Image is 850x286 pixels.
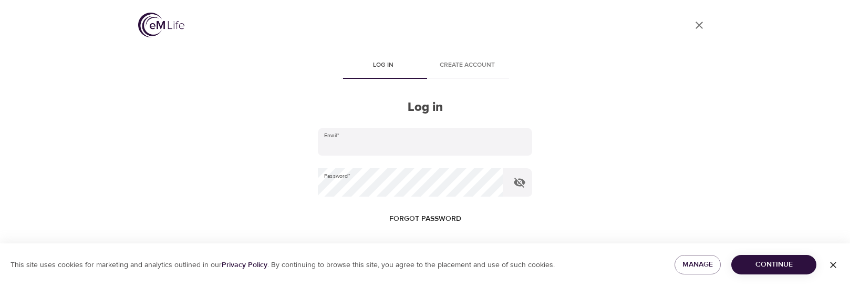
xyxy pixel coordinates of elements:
[389,212,461,226] span: Forgot password
[687,13,712,38] a: close
[385,209,465,229] button: Forgot password
[138,13,184,37] img: logo
[675,255,721,274] button: Manage
[731,255,816,274] button: Continue
[318,100,532,115] h2: Log in
[431,60,503,71] span: Create account
[740,258,808,271] span: Continue
[683,258,712,271] span: Manage
[347,60,419,71] span: Log in
[222,260,267,270] a: Privacy Policy
[318,54,532,79] div: disabled tabs example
